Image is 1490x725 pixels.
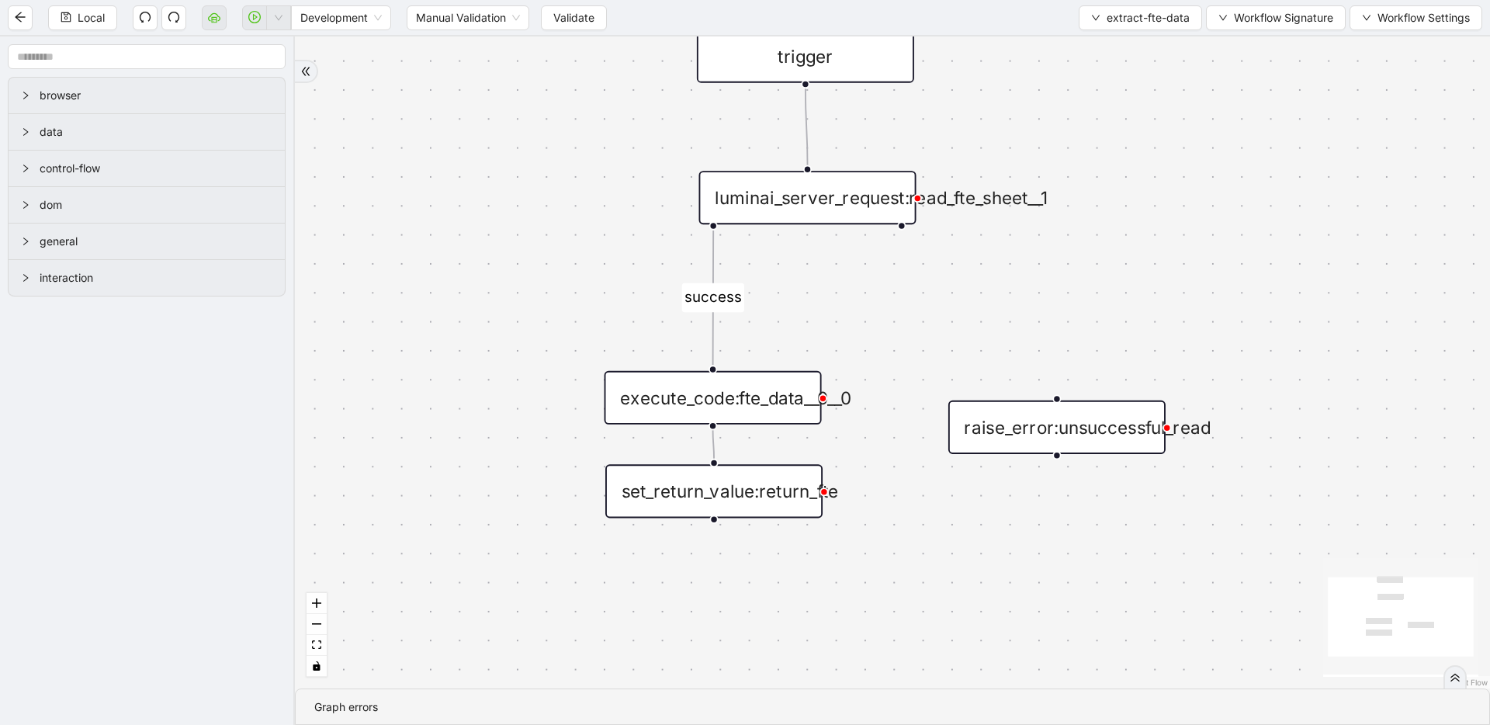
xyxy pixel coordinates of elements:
[9,151,285,186] div: control-flow
[682,231,744,366] g: Edge from luminai_server_request:read_fte_sheet__1 to execute_code:fte_data__0__0
[139,11,151,23] span: undo
[605,371,822,425] div: execute_code:fte_data__0__0
[1450,672,1461,683] span: double-right
[21,273,30,283] span: right
[699,171,917,224] div: luminai_server_request:read_fte_sheet__1plus-circle
[161,5,186,30] button: redo
[21,91,30,100] span: right
[21,200,30,210] span: right
[21,164,30,173] span: right
[248,11,261,23] span: play-circle
[9,78,285,113] div: browser
[9,114,285,150] div: data
[416,6,520,29] span: Manual Validation
[948,401,1166,454] div: raise_error:unsuccessful_readplus-circle
[553,9,594,26] span: Validate
[1362,13,1371,23] span: down
[697,29,914,83] div: trigger
[314,699,1471,716] div: Graph errors
[40,160,272,177] span: control-flow
[9,187,285,223] div: dom
[133,5,158,30] button: undo
[307,656,327,677] button: toggle interactivity
[541,5,607,30] button: Validate
[307,614,327,635] button: zoom out
[605,464,823,518] div: set_return_value:return_fteplus-circle
[48,5,117,30] button: saveLocal
[242,5,267,30] button: play-circle
[1218,13,1228,23] span: down
[78,9,105,26] span: Local
[202,5,227,30] button: cloud-server
[884,246,920,283] span: plus-circle
[9,260,285,296] div: interaction
[9,224,285,259] div: general
[21,237,30,246] span: right
[40,269,272,286] span: interaction
[61,12,71,23] span: save
[21,127,30,137] span: right
[713,430,714,459] g: Edge from execute_code:fte_data__0__0 to set_return_value:return_fte
[1234,9,1333,26] span: Workflow Signature
[40,196,272,213] span: dom
[1377,9,1470,26] span: Workflow Settings
[1447,678,1488,687] a: React Flow attribution
[1039,476,1076,512] span: plus-circle
[40,233,272,250] span: general
[14,11,26,23] span: arrow-left
[168,11,180,23] span: redo
[806,88,808,165] g: Edge from trigger to luminai_server_request:read_fte_sheet__1
[300,66,311,77] span: double-right
[1091,13,1100,23] span: down
[300,6,382,29] span: Development
[40,123,272,140] span: data
[1079,5,1202,30] button: downextract-fte-data
[699,171,917,224] div: luminai_server_request:read_fte_sheet__1
[1107,9,1190,26] span: extract-fte-data
[1350,5,1482,30] button: downWorkflow Settings
[40,87,272,104] span: browser
[266,5,291,30] button: down
[8,5,33,30] button: arrow-left
[274,13,283,23] span: down
[208,11,220,23] span: cloud-server
[948,401,1166,454] div: raise_error:unsuccessful_read
[1206,5,1346,30] button: downWorkflow Signature
[307,635,327,656] button: fit view
[605,464,823,518] div: set_return_value:return_fte
[307,593,327,614] button: zoom in
[696,539,733,576] span: plus-circle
